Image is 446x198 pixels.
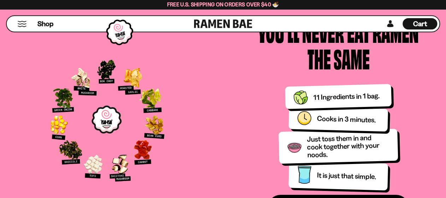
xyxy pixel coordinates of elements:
div: You'll [258,18,299,45]
div: Just toss them in and cook together with your noods. [307,133,389,159]
div: 11 Ingredients in 1 bag. [313,91,383,101]
div: Never [302,18,344,45]
div: Cart [403,16,437,32]
div: the [307,45,330,72]
a: Shop [37,18,53,29]
div: It is just that simple. [317,171,380,181]
span: Free U.S. Shipping on Orders over $40 🍜 [167,1,279,8]
div: Ramen [372,18,419,45]
div: Cooks in 3 minutes. [317,114,380,124]
span: Shop [37,19,53,29]
div: Same [333,45,369,72]
button: Mobile Menu Trigger [17,21,27,27]
span: Cart [413,19,427,28]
